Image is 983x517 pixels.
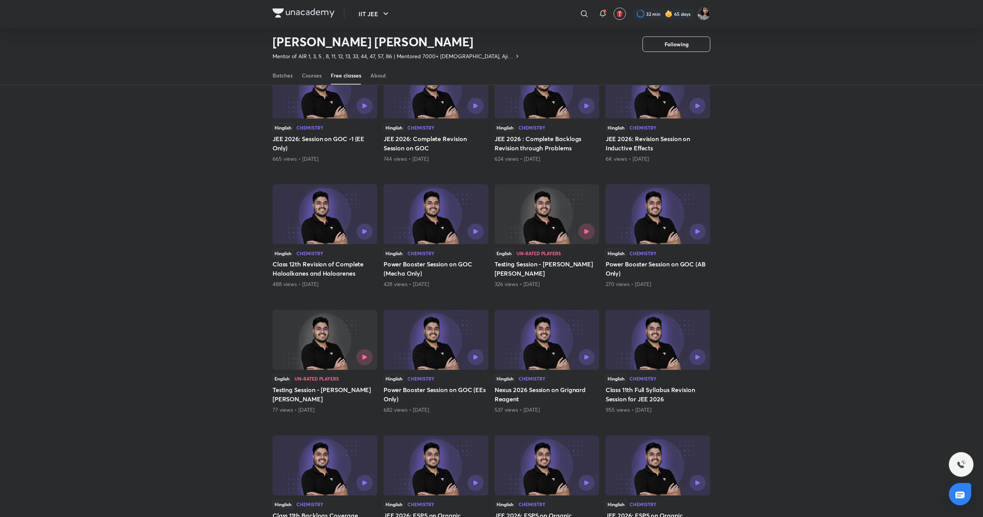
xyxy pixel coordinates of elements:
[273,123,293,132] div: Hinglish
[517,251,561,256] div: Un-rated Players
[273,249,293,258] div: Hinglish
[273,59,377,163] div: JEE 2026: Session on GOC -1 (EE Only)
[331,66,361,85] a: Free classes
[273,34,520,49] h2: [PERSON_NAME] [PERSON_NAME]
[630,125,656,130] div: Chemistry
[606,59,710,163] div: JEE 2026: Revision Session on Inductive Effects
[606,155,710,163] div: 6K views • 2 months ago
[384,500,404,509] div: Hinglish
[606,375,626,383] div: Hinglish
[616,10,623,17] img: avatar
[495,281,599,288] div: 326 views • 2 months ago
[407,377,434,381] div: Chemistry
[302,66,321,85] a: Courses
[384,310,488,414] div: Power Booster Session on GOC (EEs Only)
[606,123,626,132] div: Hinglish
[273,406,377,414] div: 77 views • 2 months ago
[518,125,545,130] div: Chemistry
[273,184,377,288] div: Class 12th Revision of Complete Haloalkanes and Haloarenes
[384,406,488,414] div: 682 views • 2 months ago
[495,386,599,404] h5: Nexus 2026 Session on Grignard Reagent
[331,72,361,79] div: Free classes
[273,134,377,153] h5: JEE 2026: Session on GOC -1 (EE Only)
[407,125,434,130] div: Chemistry
[296,125,323,130] div: Chemistry
[384,375,404,383] div: Hinglish
[606,249,626,258] div: Hinglish
[354,6,395,22] button: IIT JEE
[495,59,599,163] div: JEE 2026 : Complete Backlogs Revision through Problems
[384,59,488,163] div: JEE 2026: Complete Revision Session on GOC
[495,134,599,153] h5: JEE 2026 : Complete Backlogs Revision through Problems
[384,123,404,132] div: Hinglish
[630,502,656,507] div: Chemistry
[384,155,488,163] div: 744 views • 2 months ago
[630,377,656,381] div: Chemistry
[606,184,710,288] div: Power Booster Session on GOC (AB Only)
[384,281,488,288] div: 428 views • 2 months ago
[384,134,488,153] h5: JEE 2026: Complete Revision Session on GOC
[495,310,599,414] div: Nexus 2026 Session on Grignard Reagent
[296,251,323,256] div: Chemistry
[273,66,293,85] a: Batches
[407,251,434,256] div: Chemistry
[606,281,710,288] div: 270 views • 2 months ago
[606,310,710,414] div: Class 11th Full Syllabus Revision Session for JEE 2026
[273,500,293,509] div: Hinglish
[302,72,321,79] div: Courses
[495,500,515,509] div: Hinglish
[384,386,488,404] h5: Power Booster Session on GOC (EEs Only)
[606,406,710,414] div: 955 views • 3 months ago
[495,375,515,383] div: Hinglish
[495,406,599,414] div: 537 views • 2 months ago
[606,260,710,278] h5: Power Booster Session on GOC (AB Only)
[407,502,434,507] div: Chemistry
[273,72,293,79] div: Batches
[273,281,377,288] div: 488 views • 2 months ago
[606,134,710,153] h5: JEE 2026: Revision Session on Inductive Effects
[273,260,377,278] h5: Class 12th Revision of Complete Haloalkanes and Haloarenes
[518,502,545,507] div: Chemistry
[273,8,335,18] img: Company Logo
[495,155,599,163] div: 624 views • 2 months ago
[384,249,404,258] div: Hinglish
[384,260,488,278] h5: Power Booster Session on GOC (Mecha Only)
[273,386,377,404] h5: Testing Session - [PERSON_NAME] [PERSON_NAME]
[273,52,514,60] p: Mentor of AIR 1, 3, 5 , 8, 11, 12, 13, 33, 44, 47, 57, 86 | Mentored 7000+ [DEMOGRAPHIC_DATA], Aj...
[495,123,515,132] div: Hinglish
[606,500,626,509] div: Hinglish
[606,386,710,404] h5: Class 11th Full Syllabus Revision Session for JEE 2026
[665,40,688,48] span: Following
[697,7,710,20] img: Rakhi Sharma
[665,10,673,18] img: streak
[296,502,323,507] div: Chemistry
[273,8,335,20] a: Company Logo
[518,377,545,381] div: Chemistry
[273,310,377,414] div: Testing Session - Mohammad kashif Alam
[370,72,386,79] div: About
[295,377,339,381] div: Un-rated Players
[384,184,488,288] div: Power Booster Session on GOC (Mecha Only)
[495,260,599,278] h5: Testing Session - [PERSON_NAME] [PERSON_NAME]
[273,375,291,383] div: English
[370,66,386,85] a: About
[273,155,377,163] div: 665 views • 1 month ago
[630,251,656,256] div: Chemistry
[643,37,710,52] button: Following
[495,249,513,258] div: English
[495,184,599,288] div: Testing Session - Mohammad Kashif Alam
[614,8,626,20] button: avatar
[957,460,966,469] img: ttu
